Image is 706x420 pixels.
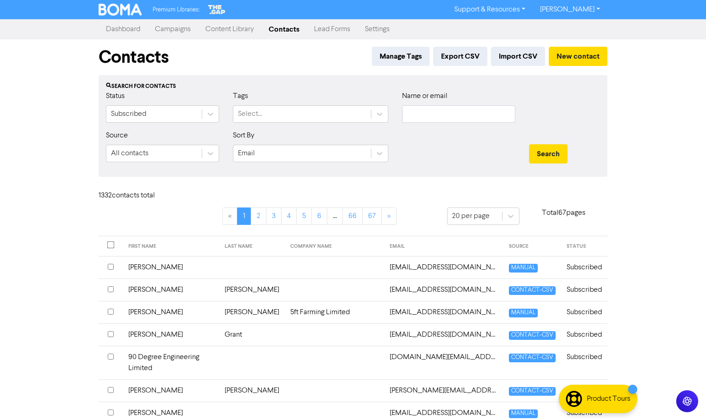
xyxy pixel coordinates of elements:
td: 5ftfarmerofficial@gmail.com [384,301,503,323]
th: STATUS [561,236,607,256]
td: [PERSON_NAME] [219,278,285,301]
a: Page 5 [296,207,312,225]
a: Settings [358,20,397,38]
button: New contact [549,47,607,66]
span: MANUAL [509,264,538,273]
td: [PERSON_NAME] [123,278,219,301]
a: Dashboard [99,20,148,38]
img: The Gap [207,4,227,16]
td: Subscribed [561,379,607,402]
a: Lead Forms [307,20,358,38]
span: MANUAL [509,309,538,317]
div: Email [238,148,255,159]
td: 1codebuilding@gmail.com [384,256,503,278]
div: Subscribed [111,109,146,120]
iframe: Chat Widget [660,376,706,420]
a: Page 6 [311,207,327,225]
a: Page 1 is your current page [237,207,251,225]
td: [PERSON_NAME] [123,323,219,346]
th: SOURCE [503,236,561,256]
span: MANUAL [509,409,538,418]
span: CONTACT-CSV [509,331,556,340]
label: Status [106,91,125,102]
a: Contacts [261,20,307,38]
button: Manage Tags [372,47,430,66]
th: FIRST NAME [123,236,219,256]
th: EMAIL [384,236,503,256]
a: Campaigns [148,20,198,38]
span: CONTACT-CSV [509,286,556,295]
td: 32kaipokemp@gmail.com [384,278,503,301]
button: Export CSV [433,47,487,66]
td: [PERSON_NAME] [123,379,219,402]
div: Select... [238,109,262,120]
p: Total 67 pages [519,207,607,218]
span: Premium Libraries: [153,7,199,13]
a: Support & Resources [447,2,533,17]
a: Page 4 [281,207,297,225]
div: All contacts [111,148,149,159]
td: 5ft Farming Limited [285,301,384,323]
div: Search for contacts [106,82,600,91]
a: Page 2 [251,207,266,225]
td: Subscribed [561,301,607,323]
td: [PERSON_NAME] [219,379,285,402]
td: 90degree.engineering@gmail.com [384,346,503,379]
td: aaron.condon@nz.sedgwick.com [384,379,503,402]
div: 20 per page [452,211,490,222]
span: CONTACT-CSV [509,387,556,396]
a: Page 67 [362,207,382,225]
th: LAST NAME [219,236,285,256]
a: Page 66 [342,207,363,225]
button: Search [529,144,568,164]
span: CONTACT-CSV [509,354,556,362]
td: Subscribed [561,256,607,278]
th: COMPANY NAME [285,236,384,256]
h6: 1332 contact s total [99,191,172,200]
label: Tags [233,91,248,102]
td: Subscribed [561,346,607,379]
h1: Contacts [99,47,169,68]
td: [PERSON_NAME] [123,256,219,278]
td: [PERSON_NAME] [123,301,219,323]
label: Sort By [233,130,254,141]
label: Name or email [402,91,447,102]
button: Import CSV [491,47,545,66]
td: 8mcmillanave@gmail.com [384,323,503,346]
td: [PERSON_NAME] [219,301,285,323]
td: Grant [219,323,285,346]
label: Source [106,130,128,141]
a: Content Library [198,20,261,38]
td: 90 Degree Engineering Limited [123,346,219,379]
a: Page 3 [266,207,281,225]
a: » [381,207,397,225]
a: [PERSON_NAME] [533,2,607,17]
img: BOMA Logo [99,4,142,16]
td: Subscribed [561,278,607,301]
td: Subscribed [561,323,607,346]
